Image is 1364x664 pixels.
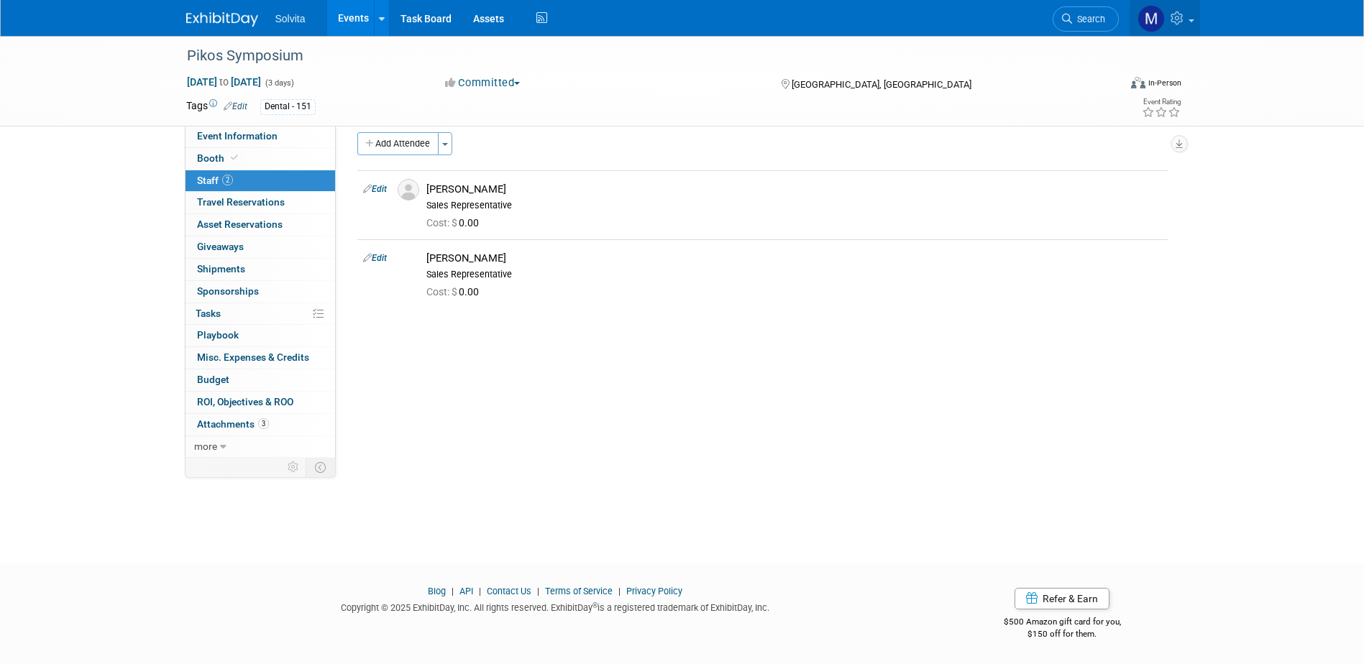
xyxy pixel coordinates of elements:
a: Refer & Earn [1015,588,1109,609]
span: ROI, Objectives & ROO [197,396,293,407]
span: (3 days) [264,78,294,88]
a: Budget [186,369,335,391]
span: [GEOGRAPHIC_DATA], [GEOGRAPHIC_DATA] [792,79,971,90]
a: Shipments [186,259,335,280]
a: Event Information [186,126,335,147]
td: Toggle Event Tabs [306,458,335,476]
span: Solvita [275,13,306,24]
span: | [534,586,543,596]
span: [DATE] [DATE] [186,75,262,88]
div: Event Rating [1142,98,1181,106]
a: Giveaways [186,236,335,258]
div: [PERSON_NAME] [426,183,1162,196]
span: 3 [258,418,269,429]
span: Travel Reservations [197,196,285,208]
span: Cost: $ [426,286,459,298]
span: more [194,441,217,452]
span: Playbook [197,329,239,341]
div: Sales Representative [426,200,1162,211]
a: Attachments3 [186,414,335,435]
a: Sponsorships [186,281,335,303]
div: Sales Representative [426,269,1162,280]
div: Pikos Symposium [182,43,1097,69]
div: Copyright © 2025 ExhibitDay, Inc. All rights reserved. ExhibitDay is a registered trademark of Ex... [186,598,925,614]
span: 0.00 [426,217,485,229]
div: Event Format [1034,75,1182,96]
span: Sponsorships [197,285,259,297]
img: Format-Inperson.png [1131,77,1145,88]
span: Budget [197,374,229,385]
span: Search [1072,14,1105,24]
span: Staff [197,175,233,186]
span: | [475,586,485,596]
span: 2 [222,175,233,185]
sup: ® [592,601,598,609]
a: Playbook [186,325,335,346]
a: API [459,586,473,596]
button: Add Attendee [357,132,439,155]
span: Shipments [197,263,245,275]
div: [PERSON_NAME] [426,252,1162,265]
div: Dental - 151 [260,99,316,114]
span: Attachments [197,418,269,430]
a: Booth [186,148,335,170]
span: Cost: $ [426,217,459,229]
div: $150 off for them. [946,628,1178,640]
span: Tasks [196,308,221,319]
a: Edit [363,184,387,194]
a: Contact Us [487,586,531,596]
td: Tags [186,98,247,115]
span: Asset Reservations [197,218,283,230]
a: Blog [428,586,446,596]
img: Matthew Burns [1138,5,1165,32]
span: | [448,586,457,596]
img: ExhibitDay [186,12,258,27]
span: 0.00 [426,286,485,298]
td: Personalize Event Tab Strip [281,458,306,476]
a: ROI, Objectives & ROO [186,392,335,413]
a: Travel Reservations [186,192,335,213]
a: Tasks [186,303,335,325]
img: Associate-Profile-5.png [398,179,419,200]
a: more [186,436,335,458]
span: Booth [197,152,241,164]
span: Giveaways [197,241,244,252]
a: Edit [363,253,387,263]
a: Privacy Policy [626,586,682,596]
i: Booth reservation complete [231,154,238,162]
a: Asset Reservations [186,214,335,236]
a: Edit [224,101,247,111]
div: $500 Amazon gift card for you, [946,607,1178,640]
span: | [615,586,624,596]
div: In-Person [1148,78,1181,88]
a: Search [1053,6,1119,32]
span: to [217,76,231,88]
span: Misc. Expenses & Credits [197,351,309,363]
button: Committed [440,75,526,91]
a: Misc. Expenses & Credits [186,347,335,369]
span: Event Information [197,130,278,142]
a: Terms of Service [545,586,613,596]
a: Staff2 [186,170,335,192]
